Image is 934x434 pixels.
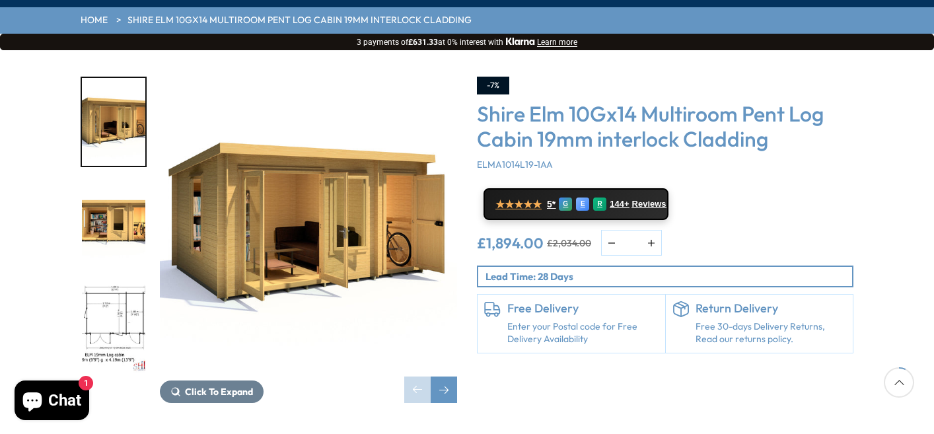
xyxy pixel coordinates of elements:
[576,198,589,211] div: E
[81,283,147,374] div: 3 / 11
[431,377,457,403] div: Next slide
[610,199,629,209] span: 144+
[507,301,659,316] h6: Free Delivery
[547,238,591,248] del: £2,034.00
[507,320,659,346] a: Enter your Postal code for Free Delivery Availability
[477,101,853,152] h3: Shire Elm 10Gx14 Multiroom Pent Log Cabin 19mm interlock Cladding
[404,377,431,403] div: Previous slide
[477,236,544,250] ins: £1,894.00
[81,77,147,167] div: 1 / 11
[160,380,264,403] button: Click To Expand
[696,320,847,346] p: Free 30-days Delivery Returns, Read our returns policy.
[632,199,666,209] span: Reviews
[11,380,93,423] inbox-online-store-chat: Shopify online store chat
[160,77,457,403] div: 1 / 11
[185,386,253,398] span: Click To Expand
[477,159,553,170] span: ELMA1014L19-1AA
[82,78,145,166] img: Elm2990x419010x1419mm030lifestyle_ffc7861f-054b-43f1-9d89-4b5e3059d434_200x200.jpg
[82,182,145,270] img: Elm2990x419010x1419mm000lifestyle_0458a933-2e40-4a08-b390-b53926bfbfbf_200x200.jpg
[495,198,542,211] span: ★★★★★
[81,180,147,271] div: 2 / 11
[82,285,145,373] img: Elm2990x419010x1419mmPLAN_03906ce9-f245-4f29-b63a-0a9fc3b37f33_200x200.jpg
[484,188,668,220] a: ★★★★★ 5* G E R 144+ Reviews
[696,301,847,316] h6: Return Delivery
[127,14,472,27] a: Shire Elm 10Gx14 Multiroom Pent Log Cabin 19mm interlock Cladding
[81,14,108,27] a: HOME
[477,77,509,94] div: -7%
[593,198,606,211] div: R
[485,270,852,283] p: Lead Time: 28 Days
[160,77,457,374] img: Shire Elm 10Gx14 Multiroom Pent Log Cabin 19mm interlock Cladding - Best Shed
[559,198,572,211] div: G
